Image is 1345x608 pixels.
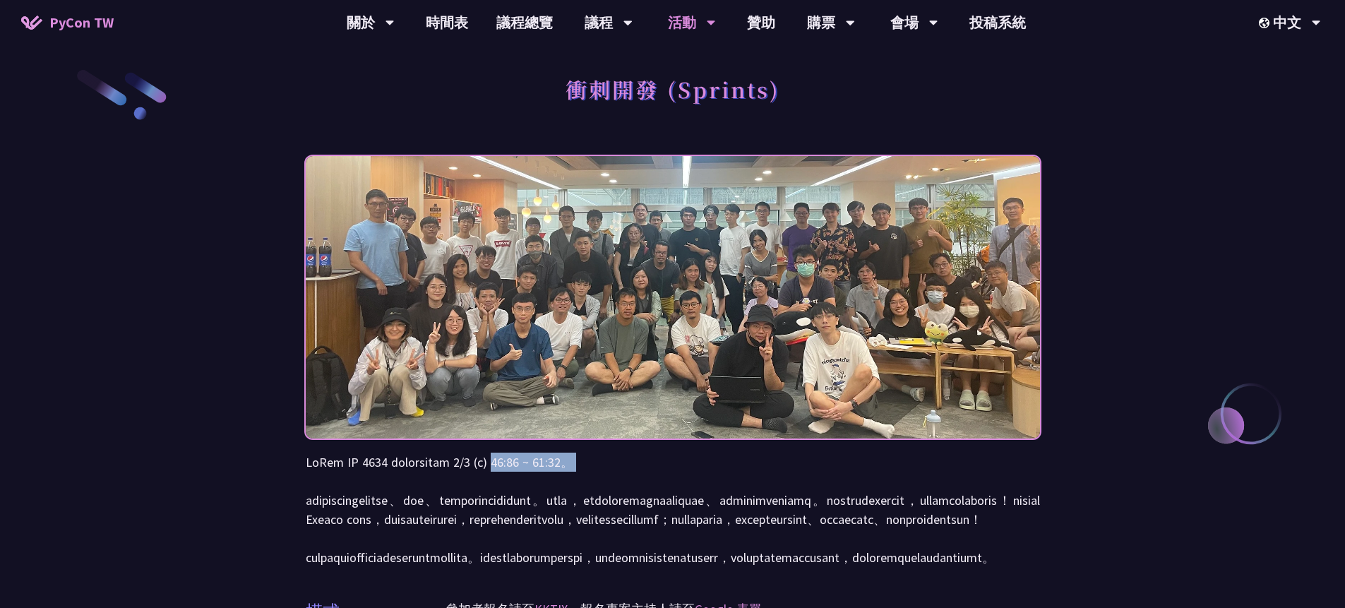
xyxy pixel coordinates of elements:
img: Photo of PyCon Taiwan Sprints [306,118,1040,477]
span: PyCon TW [49,12,114,33]
a: PyCon TW [7,5,128,40]
h1: 衝刺開發 (Sprints) [566,68,780,110]
p: LoRem IP 4634 dolorsitam 2/3 (c) 46:86 ~ 61:32。 adipiscingelitse、doe、temporincididunt。utla，etdolo... [306,453,1040,567]
img: Locale Icon [1259,18,1273,28]
img: Home icon of PyCon TW 2025 [21,16,42,30]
